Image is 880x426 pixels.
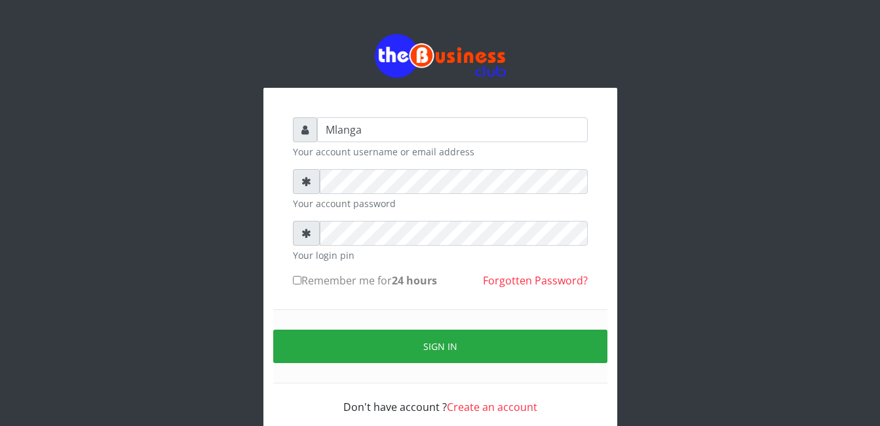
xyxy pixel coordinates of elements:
a: Create an account [447,400,537,414]
input: Username or email address [317,117,588,142]
button: Sign in [273,330,607,363]
div: Don't have account ? [293,383,588,415]
input: Remember me for24 hours [293,276,301,284]
small: Your login pin [293,248,588,262]
small: Your account username or email address [293,145,588,159]
b: 24 hours [392,273,437,288]
small: Your account password [293,197,588,210]
a: Forgotten Password? [483,273,588,288]
label: Remember me for [293,273,437,288]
